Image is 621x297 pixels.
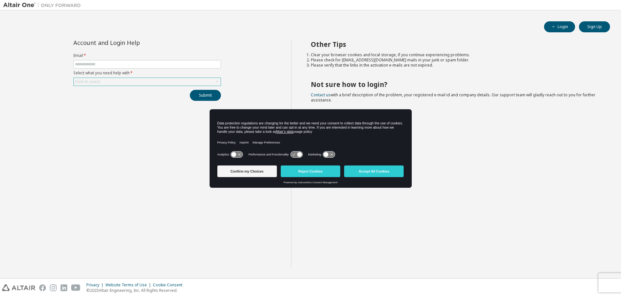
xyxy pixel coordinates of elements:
img: facebook.svg [39,284,46,291]
span: with a brief description of the problem, your registered e-mail id and company details. Our suppo... [311,92,595,103]
div: Cookie Consent [153,282,186,288]
a: Contact us [311,92,331,98]
img: youtube.svg [71,284,81,291]
div: Website Terms of Use [105,282,153,288]
button: Login [544,21,575,32]
p: © 2025 Altair Engineering, Inc. All Rights Reserved. [86,288,186,293]
h2: Other Tips [311,40,599,48]
div: Account and Login Help [73,40,191,45]
img: altair_logo.svg [2,284,35,291]
img: instagram.svg [50,284,57,291]
img: linkedin.svg [60,284,67,291]
li: Please verify that the links in the activation e-mails are not expired. [311,63,599,68]
label: Email [73,53,221,58]
div: Privacy [86,282,105,288]
button: Submit [190,90,221,101]
button: Sign Up [579,21,610,32]
img: Altair One [3,2,84,8]
h2: Not sure how to login? [311,80,599,89]
label: Select what you need help with [73,70,221,76]
li: Clear your browser cookies and local storage, if you continue experiencing problems. [311,52,599,58]
div: Click to select [75,79,100,84]
li: Please check for [EMAIL_ADDRESS][DOMAIN_NAME] mails in your junk or spam folder. [311,58,599,63]
div: Click to select [74,78,221,86]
